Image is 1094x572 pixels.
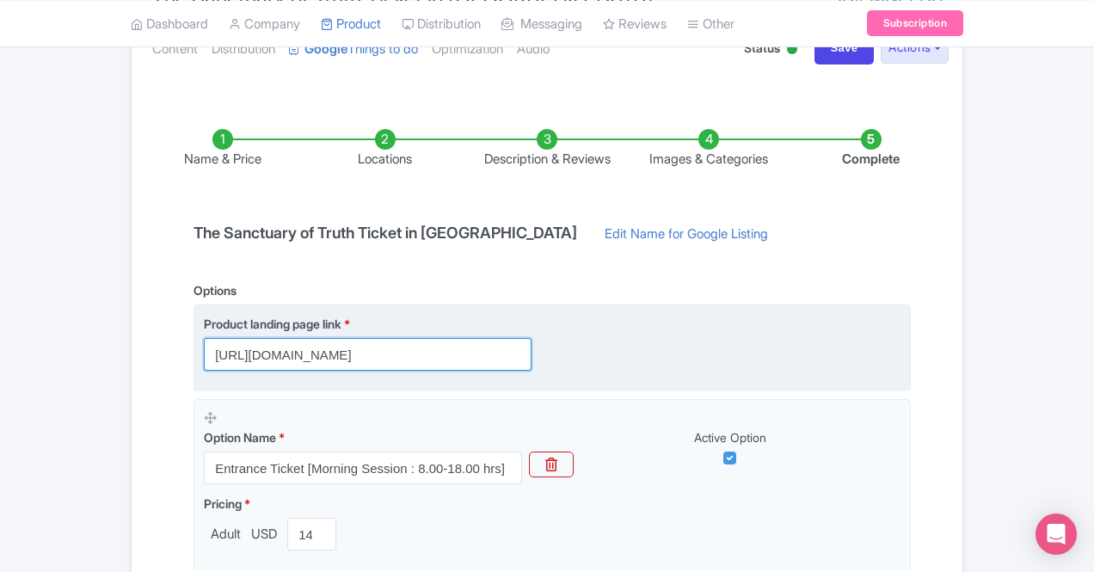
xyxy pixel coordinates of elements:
span: Adult [204,525,248,544]
li: Locations [304,129,465,169]
a: Optimization [432,22,503,77]
a: GoogleThings to do [289,22,418,77]
input: Save [814,32,875,65]
span: Product landing page link [204,317,341,331]
li: Complete [790,129,952,169]
div: Options [194,281,237,299]
a: Edit Name for Google Listing [587,224,785,252]
li: Name & Price [142,129,304,169]
h4: The Sanctuary of Truth Ticket in [GEOGRAPHIC_DATA] [183,224,587,242]
strong: Google [304,40,347,59]
span: Option Name [204,430,276,445]
input: Option Name [204,452,522,484]
a: Content [152,22,198,77]
span: USD [248,525,280,544]
input: 0.00 [287,518,336,550]
span: Pricing [204,496,242,511]
span: Active Option [694,430,766,445]
a: Audio [517,22,550,77]
div: Open Intercom Messenger [1036,514,1077,555]
li: Description & Reviews [466,129,628,169]
a: Subscription [867,10,963,36]
button: Actions [881,32,949,64]
input: Product landing page link [204,338,532,371]
a: Distribution [212,22,275,77]
span: Status [744,39,780,57]
li: Images & Categories [628,129,790,169]
div: Active [784,37,801,64]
